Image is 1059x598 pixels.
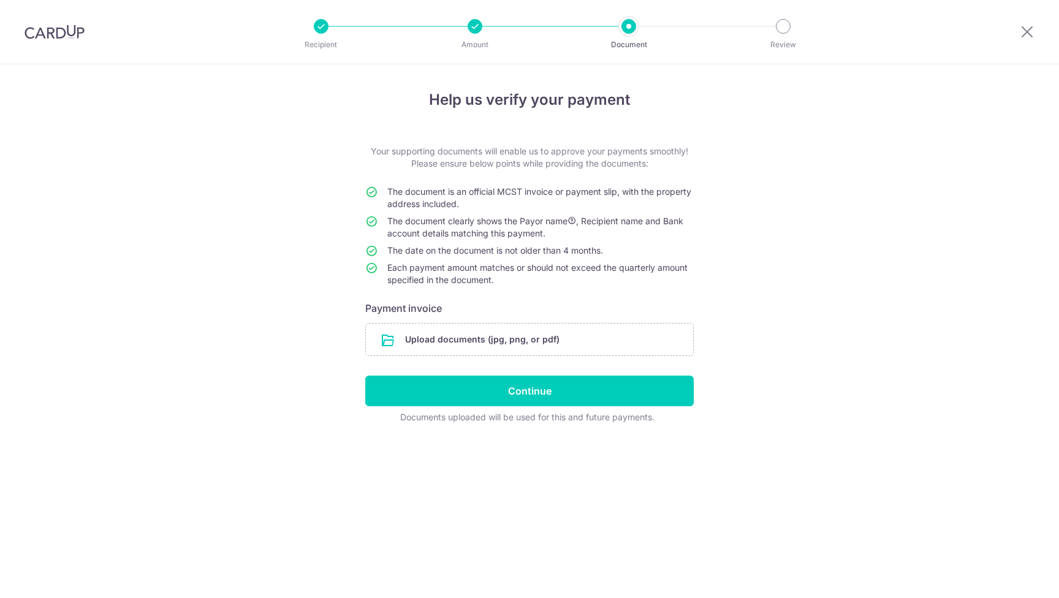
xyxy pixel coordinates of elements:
[365,323,694,356] div: Upload documents (jpg, png, or pdf)
[365,411,689,423] div: Documents uploaded will be used for this and future payments.
[365,89,694,111] h4: Help us verify your payment
[430,39,520,51] p: Amount
[387,245,603,255] span: The date on the document is not older than 4 months.
[276,39,366,51] p: Recipient
[25,25,85,39] img: CardUp
[365,376,694,406] input: Continue
[387,186,691,209] span: The document is an official MCST invoice or payment slip, with the property address included.
[365,145,694,170] p: Your supporting documents will enable us to approve your payments smoothly! Please ensure below p...
[738,39,829,51] p: Review
[583,39,674,51] p: Document
[387,262,688,285] span: Each payment amount matches or should not exceed the quarterly amount specified in the document.
[387,216,683,238] span: The document clearly shows the Payor name , Recipient name and Bank account details matching this...
[365,301,694,316] h6: Payment invoice
[980,561,1047,592] iframe: Opens a widget where you can find more information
